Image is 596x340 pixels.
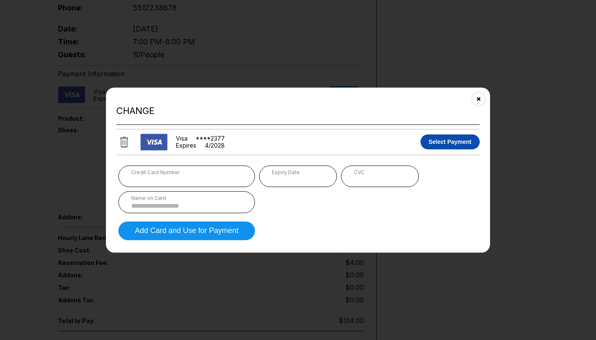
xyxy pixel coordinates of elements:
button: Select Payment [421,134,480,149]
div: Credit Card Number [131,169,242,175]
iframe: Secure expiration date input frame [272,175,324,183]
iframe: Secure card number input frame [131,175,242,183]
div: Name on Card [131,195,242,201]
div: 4 / 2028 [205,142,225,149]
div: visa [176,135,187,142]
button: Close [469,89,489,109]
div: CVC [354,169,406,175]
button: Add Card and Use for Payment [118,221,255,240]
h2: Change [116,105,480,117]
div: Expires [176,142,196,149]
img: card [140,134,168,151]
div: Expiry Date [272,169,324,175]
iframe: Secure CVC input frame [354,175,406,183]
